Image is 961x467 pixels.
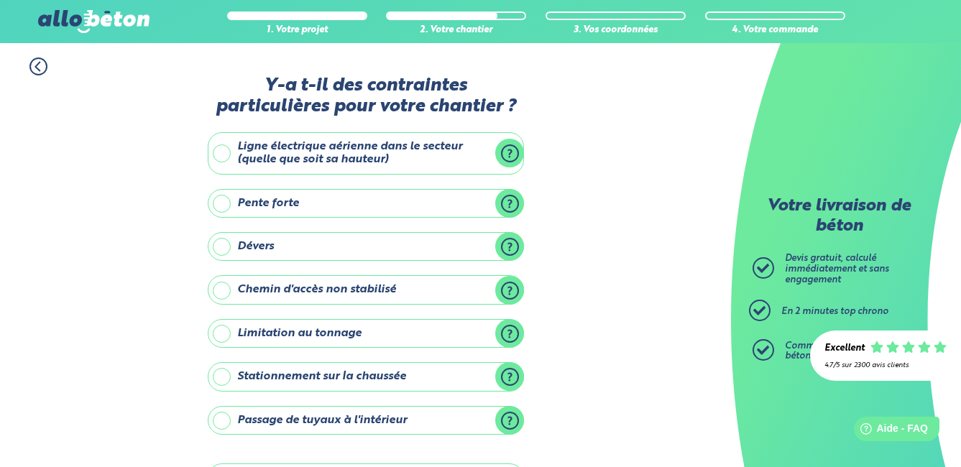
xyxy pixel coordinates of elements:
[546,25,686,36] div: 3. Vos coordonnées
[208,75,524,118] label: Y-a t-il des contraintes particulières pour votre chantier ?
[833,411,945,451] iframe: Help widget launcher
[38,10,149,33] img: allobéton
[208,232,524,261] label: Dévers
[208,132,524,175] label: Ligne électrique aérienne dans le secteur (quelle que soit sa hauteur)
[208,275,524,304] label: Chemin d'accès non stabilisé
[705,25,845,36] div: 4. Votre commande
[208,362,524,391] label: Stationnement sur la chaussée
[208,189,524,218] label: Pente forte
[386,25,526,36] div: 2. Votre chantier
[208,406,524,435] label: Passage de tuyaux à l'intérieur
[227,25,367,36] div: 1. Votre projet
[208,319,524,348] label: Limitation au tonnage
